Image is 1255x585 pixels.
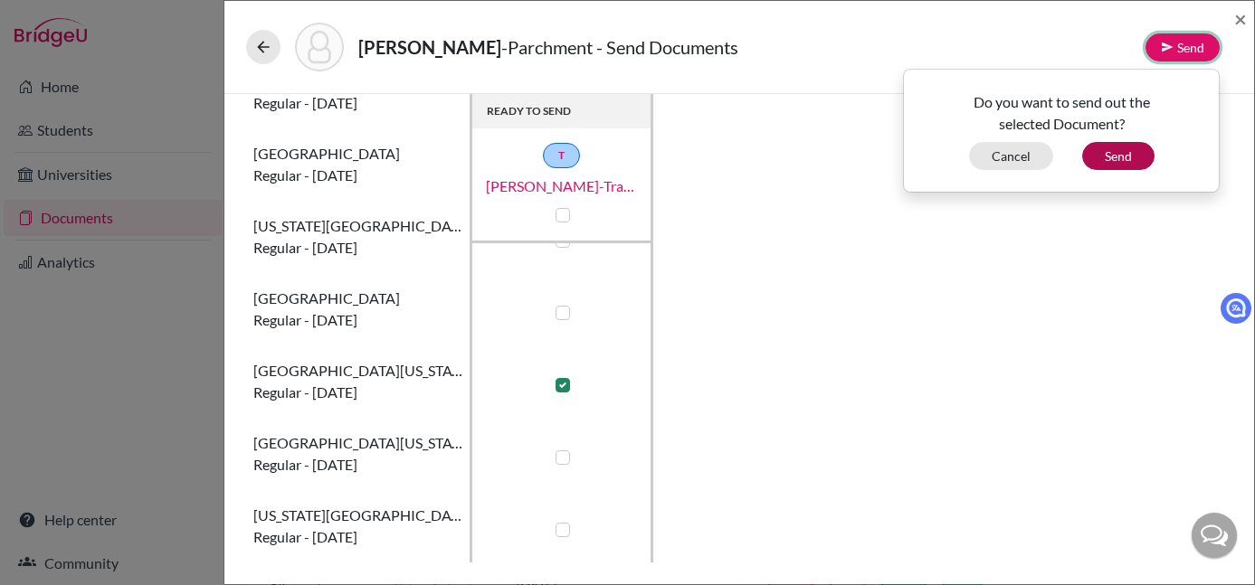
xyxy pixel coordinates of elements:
div: Send [903,69,1220,193]
span: - Parchment - Send Documents [501,36,738,58]
a: [PERSON_NAME]-Transcript [471,175,652,197]
button: Close [1234,8,1247,30]
span: [GEOGRAPHIC_DATA][US_STATE] [253,432,462,454]
span: 帮助 [46,12,74,29]
p: Do you want to send out the selected Document? [917,91,1205,135]
button: Cancel [969,142,1053,170]
a: T [543,143,580,168]
span: [GEOGRAPHIC_DATA] [253,288,400,309]
strong: [PERSON_NAME] [358,36,501,58]
span: [GEOGRAPHIC_DATA][US_STATE]–[GEOGRAPHIC_DATA] [253,360,462,382]
button: Send [1082,142,1155,170]
button: Send [1146,33,1220,61]
span: Regular - [DATE] [253,309,357,331]
span: Regular - [DATE] [253,92,357,114]
span: Regular - [DATE] [253,382,357,403]
span: × [1234,5,1247,32]
span: Regular - [DATE] [253,237,357,259]
span: Regular - [DATE] [253,165,357,186]
span: [GEOGRAPHIC_DATA] [253,143,400,165]
span: Regular - [DATE] [253,454,357,476]
span: Regular - [DATE] [253,526,357,548]
th: READY TO SEND [472,94,653,128]
span: [US_STATE][GEOGRAPHIC_DATA], [GEOGRAPHIC_DATA] [253,505,462,526]
span: [US_STATE][GEOGRAPHIC_DATA], [GEOGRAPHIC_DATA] [253,215,462,237]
